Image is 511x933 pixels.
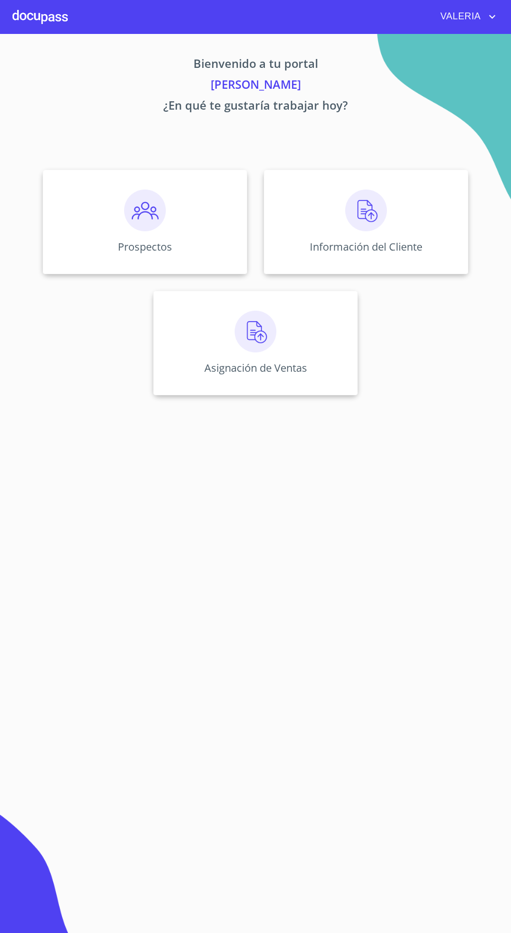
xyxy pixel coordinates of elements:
img: prospectos.png [124,190,166,231]
p: Asignación de Ventas [204,361,307,375]
p: ¿En qué te gustaría trabajar hoy? [13,97,498,117]
button: account of current user [433,8,499,25]
p: [PERSON_NAME] [13,76,498,97]
p: Información del Cliente [310,240,422,254]
span: VALERIA [433,8,486,25]
p: Bienvenido a tu portal [13,55,498,76]
p: Prospectos [118,240,172,254]
img: carga.png [235,311,276,352]
img: carga.png [345,190,387,231]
